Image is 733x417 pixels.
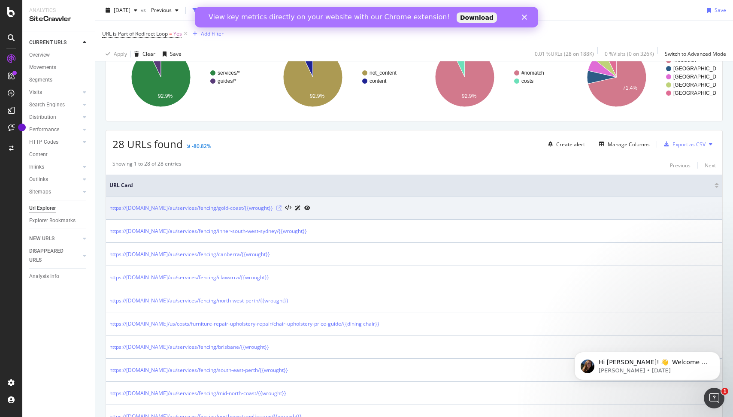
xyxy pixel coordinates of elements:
text: 92.9% [462,93,476,99]
a: Visit Online Page [276,205,282,211]
button: Create alert [545,137,585,151]
button: Switch to Advanced Mode [661,47,726,61]
div: Explorer Bookmarks [29,216,76,225]
div: Content [29,150,48,159]
div: Clear [142,50,155,57]
text: not_content [370,70,397,76]
div: Save [715,6,726,14]
text: services/* [218,70,240,76]
button: Previous [670,160,691,170]
span: vs [141,6,148,14]
text: guides/* [218,78,236,84]
span: Yes [173,28,182,40]
a: CURRENT URLS [29,38,80,47]
svg: A chart. [112,40,260,115]
a: https://[DOMAIN_NAME]/au/services/fencing/gold-coast/{{wrought}} [109,204,273,212]
text: [GEOGRAPHIC_DATA] [673,66,727,72]
div: Switch to Advanced Mode [665,50,726,57]
a: https://[DOMAIN_NAME]/au/services/fencing/illawarra/{{wrought}} [109,273,269,282]
a: DISAPPEARED URLS [29,247,80,265]
div: Create alert [556,141,585,148]
text: #nomatch [521,70,544,76]
a: https://[DOMAIN_NAME]/au/services/fencing/mid-north-coast/{{wrought}} [109,389,286,398]
div: Next [705,162,716,169]
div: Apply [114,50,127,57]
button: Export as CSV [660,137,706,151]
a: Performance [29,125,80,134]
div: 0 % Visits ( 0 on 326K ) [605,50,654,57]
a: https://[DOMAIN_NAME]/us/costs/furniture-repair-upholstery-repair/chair-upholstery-price-guide/{{... [109,320,379,328]
a: Distribution [29,113,80,122]
button: Save [159,47,182,61]
svg: A chart. [568,40,716,115]
a: URL Inspection [304,203,310,212]
a: Inlinks [29,163,80,172]
a: Segments [29,76,89,85]
span: 1 [721,388,728,395]
iframe: Intercom live chat [704,388,724,408]
a: https://[DOMAIN_NAME]/au/services/fencing/inner-south-west-sydney/{{wrought}} [109,227,307,236]
button: Save [704,3,726,17]
div: Inlinks [29,163,44,172]
button: 1 Filter Applied [189,3,247,17]
div: NEW URLS [29,234,55,243]
div: times [247,6,254,15]
a: Content [29,150,89,159]
button: [DATE] [102,3,141,17]
div: Tooltip anchor [18,124,26,131]
div: Export as CSV [672,141,706,148]
button: Clear [131,47,155,61]
svg: A chart. [264,40,412,115]
text: #nomatch [673,57,696,63]
a: Search Engines [29,100,80,109]
button: Add Filter [189,29,224,39]
text: 92.9% [158,93,173,99]
button: Apply [102,47,127,61]
div: Analysis Info [29,272,59,281]
div: Sitemaps [29,187,51,196]
div: Visits [29,88,42,97]
a: AI Url Details [295,203,301,212]
a: Overview [29,51,89,60]
text: 92.9% [310,93,324,99]
div: Manage Columns [608,141,650,148]
div: Overview [29,51,50,60]
div: Search Engines [29,100,65,109]
div: Add Filter [201,30,224,37]
div: Save [170,50,182,57]
iframe: Intercom notifications message [561,334,733,394]
div: A chart. [416,40,564,115]
text: content [370,78,387,84]
div: Performance [29,125,59,134]
div: 0.01 % URLs ( 28 on 188K ) [535,50,594,57]
div: Movements [29,63,56,72]
a: https://[DOMAIN_NAME]/au/services/fencing/brisbane/{{wrought}} [109,343,269,351]
span: 28 URLs found [112,137,183,151]
div: DISAPPEARED URLS [29,247,73,265]
text: [GEOGRAPHIC_DATA] [673,82,727,88]
span: 2025 Sep. 3rd [114,6,130,14]
div: Close [327,8,336,13]
div: Distribution [29,113,56,122]
button: Segments [262,3,302,17]
a: Analysis Info [29,272,89,281]
div: HTTP Codes [29,138,58,147]
div: SiteCrawler [29,14,88,24]
a: NEW URLS [29,234,80,243]
a: Explorer Bookmarks [29,216,89,225]
span: URL Card [109,181,712,189]
div: Outlinks [29,175,48,184]
a: https://[DOMAIN_NAME]/au/services/fencing/north-west-perth/{{wrought}} [109,296,288,305]
text: [GEOGRAPHIC_DATA] [673,90,727,96]
a: https://[DOMAIN_NAME]/au/services/fencing/south-east-perth/{{wrought}} [109,366,288,375]
button: Previous [148,3,182,17]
